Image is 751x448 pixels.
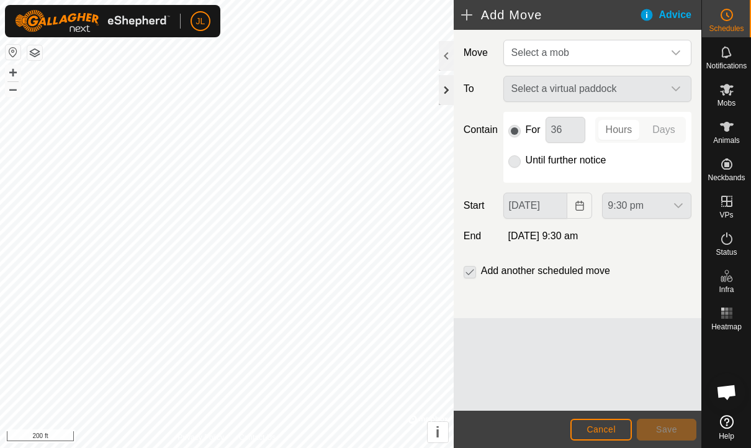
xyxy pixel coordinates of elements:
[706,62,747,70] span: Notifications
[708,174,745,181] span: Neckbands
[6,45,20,60] button: Reset Map
[570,419,632,441] button: Cancel
[719,211,733,219] span: VPs
[716,249,737,256] span: Status
[526,155,606,165] label: Until further notice
[6,65,20,80] button: +
[567,193,592,219] button: Choose Date
[708,373,745,411] div: Open chat
[663,40,688,65] div: dropdown trigger
[481,266,610,276] label: Add another scheduled move
[709,25,744,32] span: Schedules
[508,231,578,241] span: [DATE] 9:30 am
[459,229,498,244] label: End
[459,76,498,102] label: To
[717,99,735,107] span: Mobs
[27,45,42,60] button: Map Layers
[178,432,224,443] a: Privacy Policy
[239,432,276,443] a: Contact Us
[196,15,205,28] span: JL
[459,40,498,66] label: Move
[436,424,440,441] span: i
[526,125,541,135] label: For
[702,410,751,445] a: Help
[459,122,498,137] label: Contain
[511,47,569,58] span: Select a mob
[639,7,701,22] div: Advice
[587,424,616,434] span: Cancel
[15,10,170,32] img: Gallagher Logo
[6,81,20,96] button: –
[506,40,663,65] span: Select a mob
[656,424,677,434] span: Save
[719,432,734,440] span: Help
[637,419,696,441] button: Save
[428,422,448,442] button: i
[711,323,742,331] span: Heatmap
[459,198,498,213] label: Start
[713,137,740,144] span: Animals
[719,286,734,293] span: Infra
[461,7,639,22] h2: Add Move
